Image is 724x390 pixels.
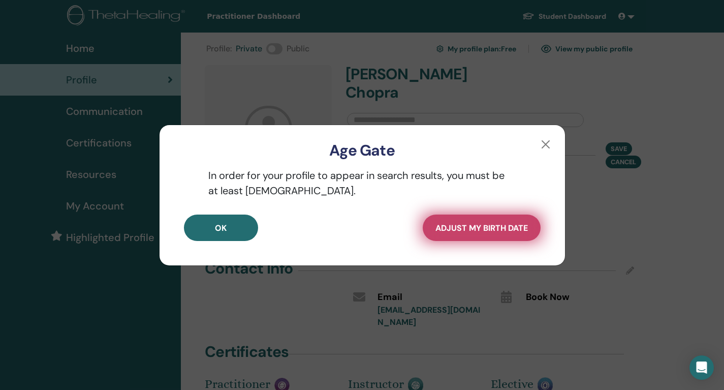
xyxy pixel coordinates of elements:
[435,223,528,233] span: Adjust my Birth Date
[176,141,549,160] h3: Age Gate
[215,223,227,233] span: OK
[184,168,541,198] p: In order for your profile to appear in search results, you must be at least [DEMOGRAPHIC_DATA].
[423,215,541,241] button: Adjust my Birth Date
[184,215,258,241] button: OK
[689,355,714,380] div: Open Intercom Messenger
